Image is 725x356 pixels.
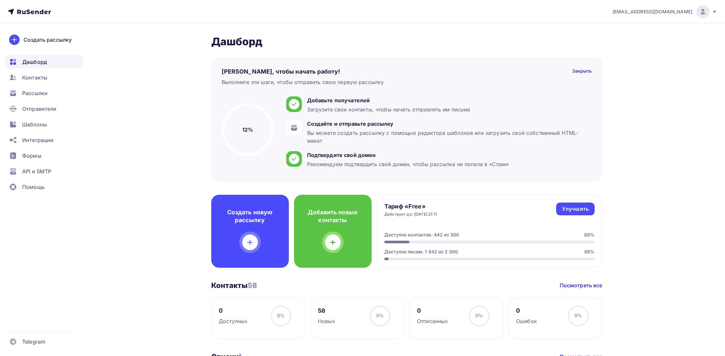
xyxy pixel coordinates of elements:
span: 58 [248,281,257,290]
div: Вы можете создать рассылку с помощью редактора шаблонов или загрузить свой собственный HTML-макет [307,129,589,145]
div: Отписанных [417,317,448,325]
span: Формы [22,152,41,160]
div: Улучшить [562,205,589,213]
div: 88% [584,232,595,238]
span: Интеграции [22,136,53,144]
div: Доступно контактов: 442 из 500 [384,232,459,238]
span: Помощь [22,183,45,191]
a: Посмотреть все [560,281,602,289]
span: 0% [475,313,483,318]
div: 58 [318,307,335,315]
div: Ошибок [516,317,537,325]
h4: Добавить новые контакты [304,208,361,224]
span: Дашборд [22,58,47,66]
h2: Дашборд [211,35,602,48]
div: Закрыть [572,68,592,76]
a: [EMAIL_ADDRESS][DOMAIN_NAME] [613,5,717,18]
h3: Контакты [211,281,257,290]
div: Доступных [219,317,247,325]
div: Добавьте получателей [307,96,470,104]
span: 0% [277,313,285,318]
span: Telegram [22,338,45,346]
span: Отправители [22,105,57,113]
div: 0 [516,307,537,315]
h4: Создать новую рассылку [222,208,278,224]
span: Рассылки [22,89,48,97]
div: Загрузите свои контакты, чтобы начать отправлять им письма [307,106,470,113]
div: Создайте и отправьте рассылку [307,120,589,128]
div: 0 [219,307,247,315]
span: Шаблоны [22,121,47,128]
a: Формы [5,149,83,162]
div: 0 [417,307,448,315]
a: Отправители [5,102,83,115]
span: 0% [376,313,384,318]
span: Контакты [22,74,47,81]
div: Новых [318,317,335,325]
a: Шаблоны [5,118,83,131]
span: [EMAIL_ADDRESS][DOMAIN_NAME] [613,8,692,15]
div: Действует до: [DATE] 21:11 [384,212,437,217]
div: 98% [584,249,595,255]
div: Подтвердите свой домен [307,151,509,159]
div: Создать рассылку [23,36,72,44]
span: 0% [574,313,582,318]
h4: Тариф «Free» [384,203,437,210]
a: Дашборд [5,55,83,68]
div: Выполните эти шаги, чтобы отправить свою первую рассылку [222,78,384,86]
h5: 12% [242,126,253,134]
a: Контакты [5,71,83,84]
a: Рассылки [5,87,83,100]
h4: [PERSON_NAME], чтобы начать работу! [222,68,340,76]
div: Доступно писем: 1 942 из 2 000 [384,249,458,255]
div: Рекомендуем подтвердить свой домен, чтобы рассылка не попала в «Спам» [307,160,509,168]
span: API и SMTP [22,167,51,175]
